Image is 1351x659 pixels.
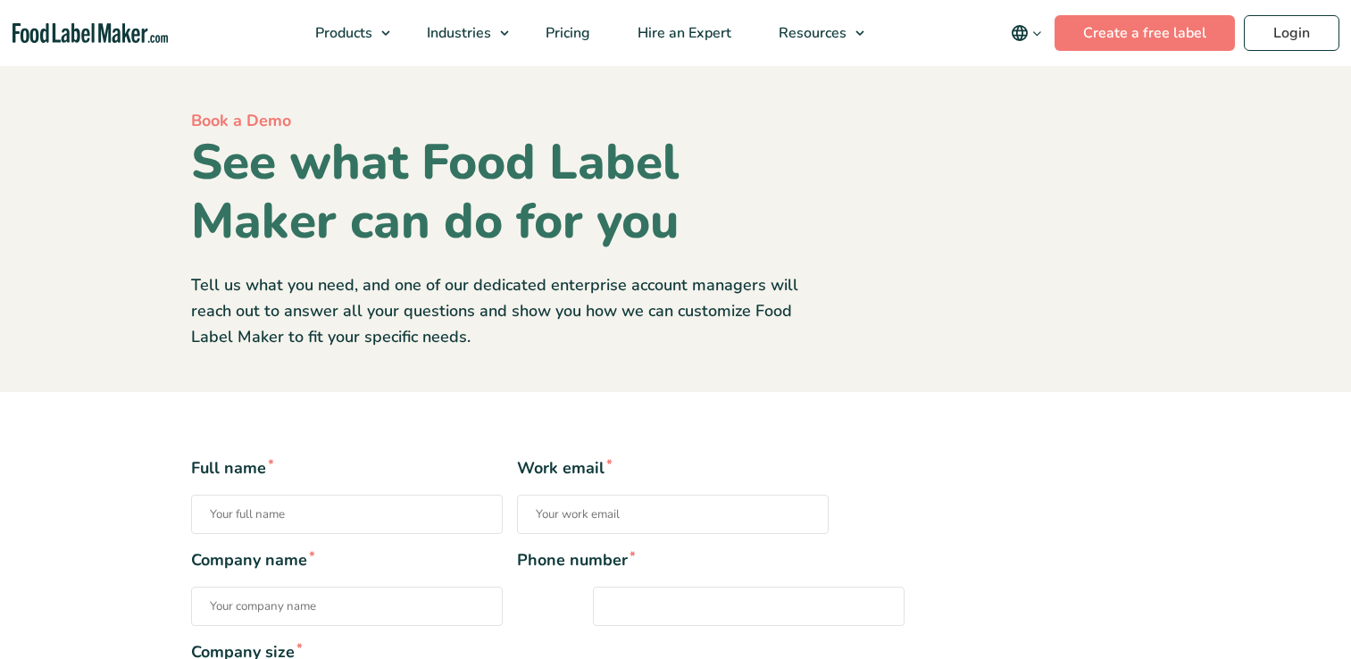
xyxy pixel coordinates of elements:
a: Create a free label [1055,15,1235,51]
span: Products [310,23,374,43]
p: Tell us what you need, and one of our dedicated enterprise account managers will reach out to ans... [191,272,829,349]
span: Industries [421,23,493,43]
span: Company name [191,548,503,572]
span: Work email [517,456,829,480]
input: Full name* [191,495,503,534]
span: Full name [191,456,503,480]
a: Login [1244,15,1339,51]
input: Work email* [517,495,829,534]
span: Phone number [517,548,829,572]
span: Hire an Expert [632,23,733,43]
span: Book a Demo [191,110,291,131]
h1: See what Food Label Maker can do for you [191,133,829,251]
input: Company name* [191,587,503,626]
input: Phone number* [593,587,905,626]
span: Pricing [540,23,592,43]
span: Resources [773,23,848,43]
